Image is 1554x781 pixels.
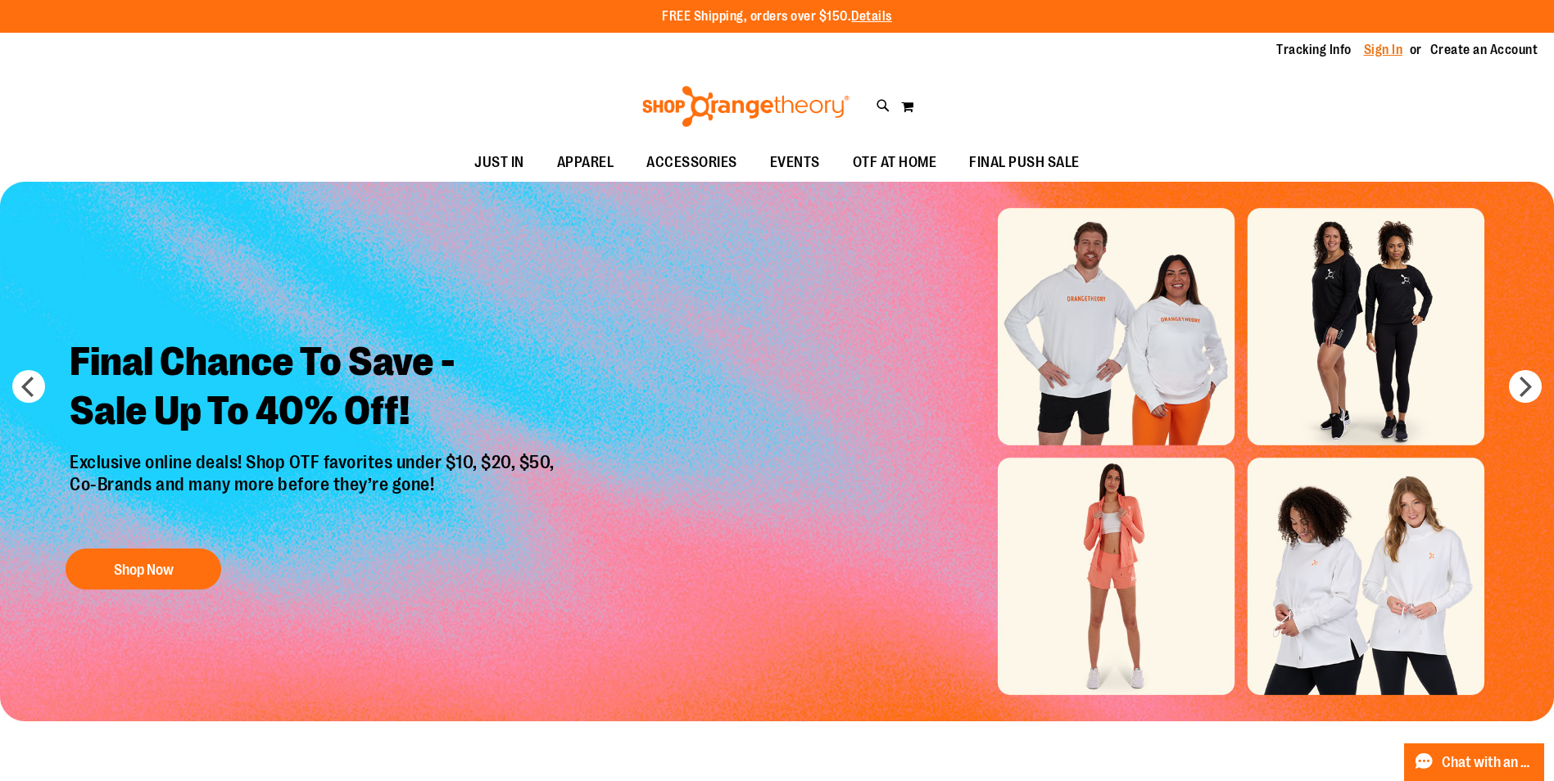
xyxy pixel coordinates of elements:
a: ACCESSORIES [630,144,754,182]
p: Exclusive online deals! Shop OTF favorites under $10, $20, $50, Co-Brands and many more before th... [57,452,571,532]
a: Sign In [1364,41,1403,59]
a: JUST IN [458,144,541,182]
a: Create an Account [1430,41,1538,59]
a: Final Chance To Save -Sale Up To 40% Off! Exclusive online deals! Shop OTF favorites under $10, $... [57,325,571,598]
p: FREE Shipping, orders over $150. [662,7,892,26]
button: Chat with an Expert [1404,743,1545,781]
h2: Final Chance To Save - Sale Up To 40% Off! [57,325,571,452]
span: JUST IN [474,144,524,181]
a: APPAREL [541,144,631,182]
a: FINAL PUSH SALE [953,144,1096,182]
span: ACCESSORIES [646,144,737,181]
span: FINAL PUSH SALE [969,144,1080,181]
span: APPAREL [557,144,614,181]
button: next [1509,370,1542,403]
a: Details [851,9,892,24]
button: prev [12,370,45,403]
span: Chat with an Expert [1442,755,1534,770]
a: EVENTS [754,144,836,182]
a: Tracking Info [1276,41,1352,59]
button: Shop Now [66,549,221,589]
img: Shop Orangetheory [640,86,852,127]
a: OTF AT HOME [836,144,954,182]
span: EVENTS [770,144,820,181]
span: OTF AT HOME [853,144,937,181]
